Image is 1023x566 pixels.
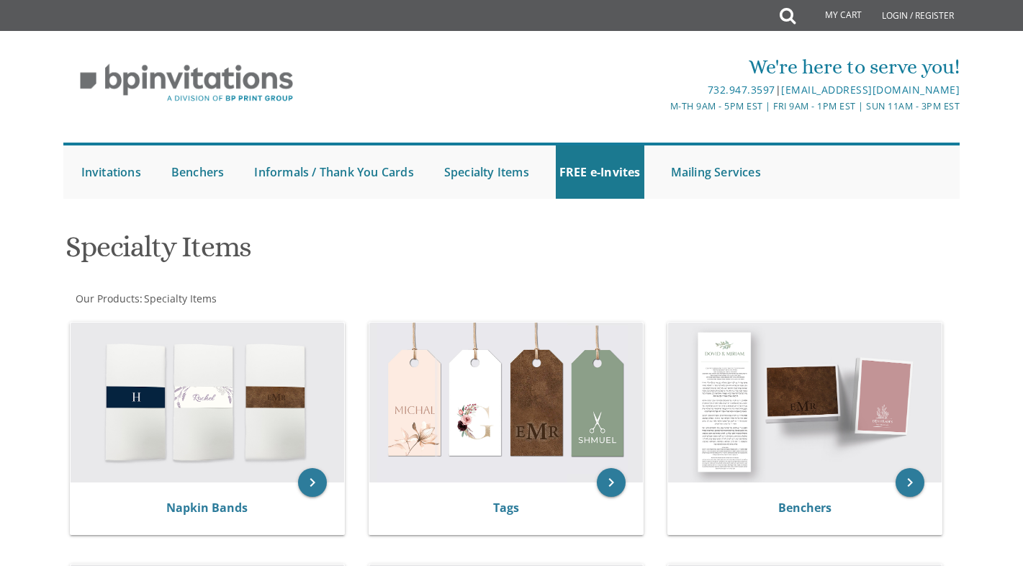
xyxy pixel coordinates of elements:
a: Napkin Bands [166,500,248,516]
img: Napkin Bands [71,323,344,482]
span: Specialty Items [144,292,217,305]
a: 732.947.3597 [708,83,775,96]
a: Invitations [78,145,145,199]
img: BP Invitation Loft [63,53,310,113]
a: keyboard_arrow_right [896,468,924,497]
a: keyboard_arrow_right [597,468,626,497]
img: Tags [369,323,643,482]
a: My Cart [794,1,872,30]
a: Informals / Thank You Cards [251,145,417,199]
div: : [63,292,512,306]
div: | [363,81,960,99]
a: Specialty Items [441,145,533,199]
a: FREE e-Invites [556,145,644,199]
a: Specialty Items [143,292,217,305]
a: Benchers [778,500,832,516]
a: [EMAIL_ADDRESS][DOMAIN_NAME] [781,83,960,96]
a: Our Products [74,292,140,305]
div: We're here to serve you! [363,53,960,81]
a: Mailing Services [667,145,765,199]
h1: Specialty Items [66,231,653,274]
img: Benchers [668,323,942,482]
div: M-Th 9am - 5pm EST | Fri 9am - 1pm EST | Sun 11am - 3pm EST [363,99,960,114]
a: Benchers [168,145,228,199]
a: keyboard_arrow_right [298,468,327,497]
